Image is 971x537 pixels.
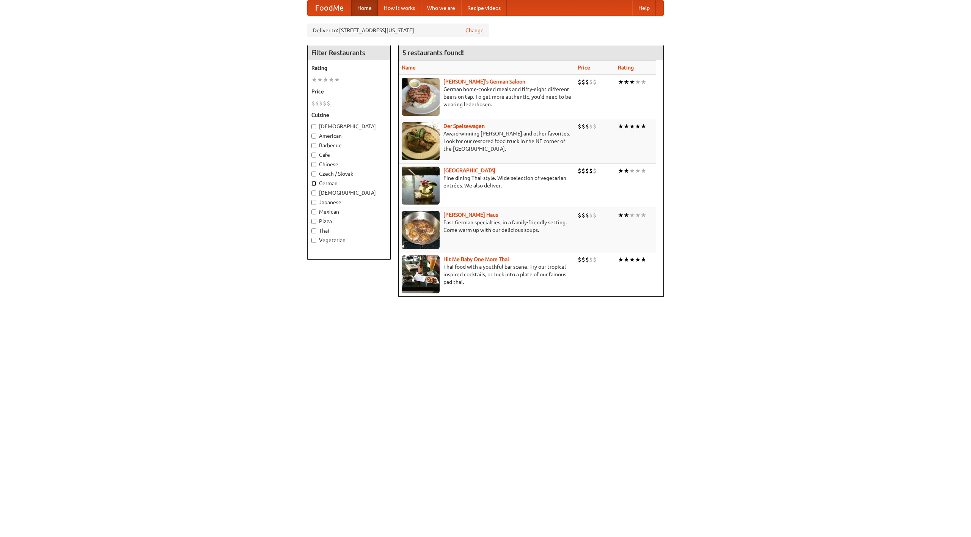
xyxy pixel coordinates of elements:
p: East German specialties, in a family-friendly setting. Come warm up with our delicious soups. [402,219,572,234]
label: [DEMOGRAPHIC_DATA] [311,189,387,197]
a: Home [351,0,378,16]
li: $ [578,211,581,219]
a: Rating [618,65,634,71]
div: Deliver to: [STREET_ADDRESS][US_STATE] [307,24,489,37]
li: $ [593,78,597,86]
li: ★ [624,211,629,219]
a: [PERSON_NAME]'s German Saloon [443,79,525,85]
li: ★ [618,167,624,175]
li: $ [581,167,585,175]
li: $ [578,255,581,264]
img: babythai.jpg [402,255,440,293]
li: ★ [624,122,629,131]
li: ★ [311,76,317,84]
li: ★ [641,122,646,131]
img: speisewagen.jpg [402,122,440,160]
li: ★ [641,211,646,219]
label: Thai [311,227,387,235]
li: $ [589,122,593,131]
li: $ [581,211,585,219]
li: $ [578,122,581,131]
li: $ [578,78,581,86]
li: ★ [641,167,646,175]
input: German [311,181,316,186]
input: American [311,134,316,139]
a: Recipe videos [461,0,507,16]
li: ★ [635,211,641,219]
input: Czech / Slovak [311,172,316,176]
li: ★ [624,78,629,86]
li: ★ [635,78,641,86]
input: Japanese [311,200,316,205]
p: Award-winning [PERSON_NAME] and other favorites. Look for our restored food truck in the NE corne... [402,130,572,153]
li: ★ [641,78,646,86]
li: ★ [618,211,624,219]
li: $ [585,167,589,175]
li: $ [593,255,597,264]
p: Thai food with a youthful bar scene. Try our tropical inspired cocktails, or tuck into a plate of... [402,263,572,286]
li: $ [581,255,585,264]
a: Price [578,65,590,71]
li: $ [581,78,585,86]
li: ★ [629,78,635,86]
li: ★ [618,78,624,86]
input: [DEMOGRAPHIC_DATA] [311,124,316,129]
li: ★ [635,255,641,264]
a: Change [465,27,484,34]
li: ★ [629,167,635,175]
a: [PERSON_NAME] Haus [443,212,498,218]
label: Pizza [311,217,387,225]
h5: Price [311,88,387,95]
li: $ [593,211,597,219]
label: Mexican [311,208,387,216]
a: [GEOGRAPHIC_DATA] [443,167,495,173]
li: $ [585,78,589,86]
input: Cafe [311,153,316,157]
a: Hit Me Baby One More Thai [443,256,509,262]
a: Help [632,0,656,16]
label: Japanese [311,198,387,206]
li: $ [319,99,323,107]
h4: Filter Restaurants [308,45,390,60]
li: ★ [624,167,629,175]
li: $ [589,167,593,175]
li: ★ [629,211,635,219]
label: Vegetarian [311,236,387,244]
li: ★ [328,76,334,84]
li: ★ [618,122,624,131]
li: ★ [635,122,641,131]
li: $ [315,99,319,107]
h5: Cuisine [311,111,387,119]
li: ★ [323,76,328,84]
input: Pizza [311,219,316,224]
a: FoodMe [308,0,351,16]
input: Barbecue [311,143,316,148]
input: Chinese [311,162,316,167]
li: ★ [618,255,624,264]
li: ★ [635,167,641,175]
li: $ [578,167,581,175]
input: Mexican [311,209,316,214]
li: $ [593,167,597,175]
li: ★ [334,76,340,84]
li: $ [593,122,597,131]
a: Who we are [421,0,461,16]
li: $ [327,99,330,107]
li: $ [589,255,593,264]
li: ★ [629,255,635,264]
a: Der Speisewagen [443,123,485,129]
label: Cafe [311,151,387,159]
li: $ [585,255,589,264]
img: satay.jpg [402,167,440,205]
ng-pluralize: 5 restaurants found! [402,49,464,56]
li: $ [581,122,585,131]
label: Czech / Slovak [311,170,387,178]
label: German [311,180,387,187]
h5: Rating [311,64,387,72]
li: $ [589,211,593,219]
li: ★ [629,122,635,131]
